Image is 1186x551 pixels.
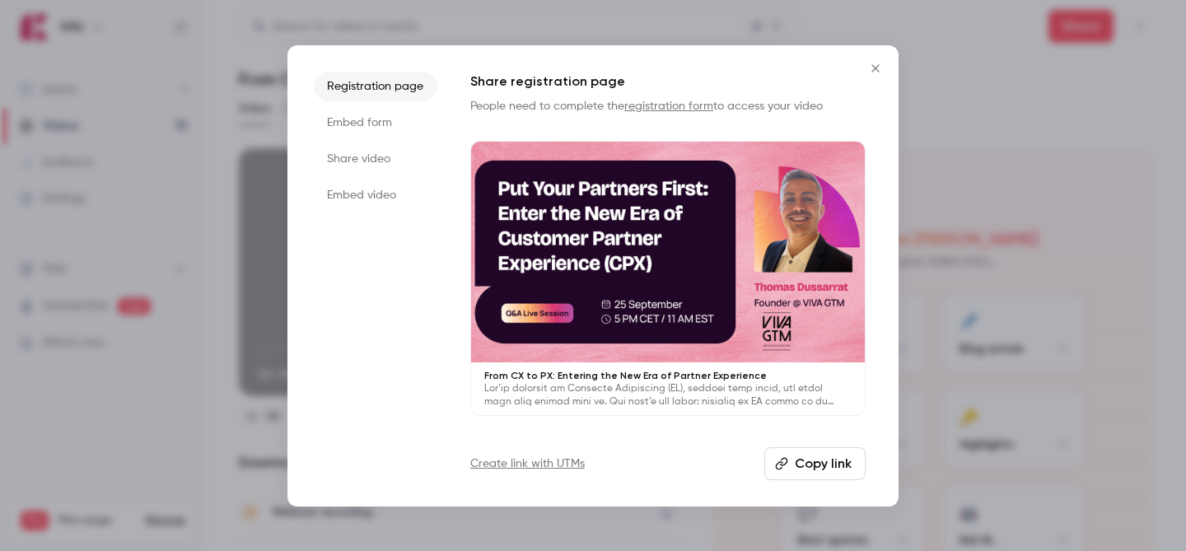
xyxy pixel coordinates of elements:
[314,180,437,210] li: Embed video
[470,141,866,417] a: From CX to PX: Entering the New Era of Partner ExperienceLor’ip dolorsit am Consecte Adipiscing (...
[484,369,852,382] p: From CX to PX: Entering the New Era of Partner Experience
[470,72,866,91] h1: Share registration page
[470,98,866,114] p: People need to complete the to access your video
[859,52,892,85] button: Close
[624,100,713,112] a: registration form
[470,455,585,472] a: Create link with UTMs
[314,144,437,174] li: Share video
[314,108,437,138] li: Embed form
[484,382,852,409] p: Lor’ip dolorsit am Consecte Adipiscing (EL), seddoei temp incid, utl etdol magn aliq enimad mini ...
[314,72,437,101] li: Registration page
[764,447,866,480] button: Copy link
